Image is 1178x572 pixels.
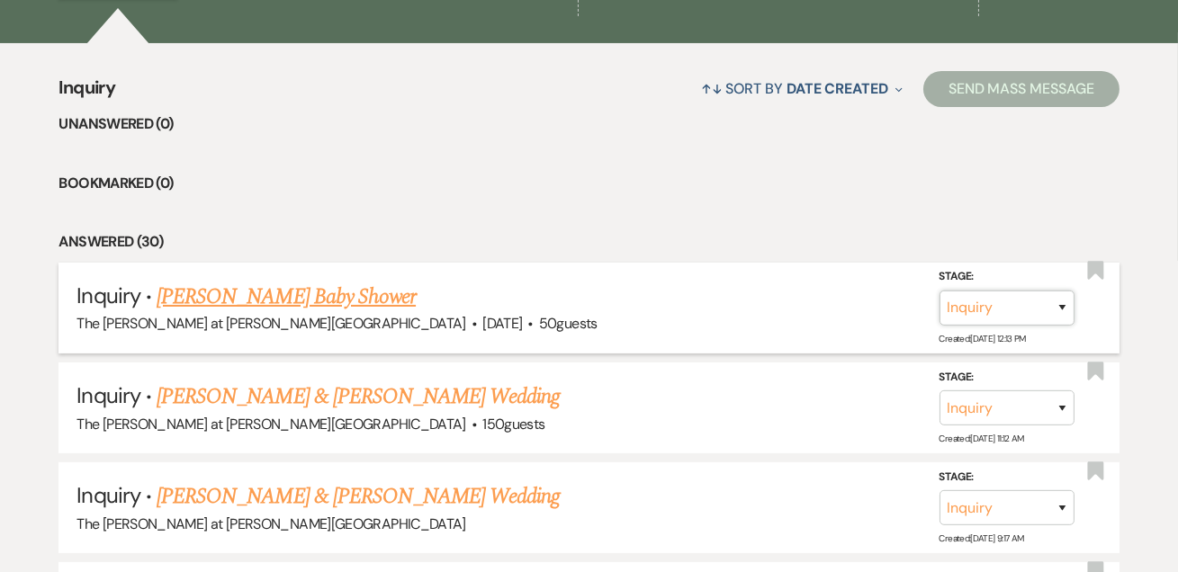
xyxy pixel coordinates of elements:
[787,79,888,98] span: Date Created
[157,380,560,413] a: [PERSON_NAME] & [PERSON_NAME] Wedding
[940,367,1075,387] label: Stage:
[940,532,1024,544] span: Created: [DATE] 9:17 AM
[157,480,560,513] a: [PERSON_NAME] & [PERSON_NAME] Wedding
[58,74,115,112] span: Inquiry
[701,79,723,98] span: ↑↓
[694,65,910,112] button: Sort By Date Created
[58,112,1119,136] li: Unanswered (0)
[940,267,1075,287] label: Stage:
[539,314,598,333] span: 50 guests
[157,281,416,313] a: [PERSON_NAME] Baby Shower
[58,230,1119,254] li: Answered (30)
[76,415,465,433] span: The [PERSON_NAME] at [PERSON_NAME][GEOGRAPHIC_DATA]
[58,172,1119,195] li: Bookmarked (0)
[940,433,1024,444] span: Created: [DATE] 11:12 AM
[76,514,465,533] span: The [PERSON_NAME] at [PERSON_NAME][GEOGRAPHIC_DATA]
[940,468,1075,487] label: Stage:
[76,381,139,409] span: Inquiry
[482,314,522,333] span: [DATE]
[76,282,139,309] span: Inquiry
[76,481,139,509] span: Inquiry
[940,333,1026,344] span: Created: [DATE] 12:13 PM
[76,314,465,333] span: The [PERSON_NAME] at [PERSON_NAME][GEOGRAPHIC_DATA]
[923,71,1120,107] button: Send Mass Message
[482,415,544,433] span: 150 guests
